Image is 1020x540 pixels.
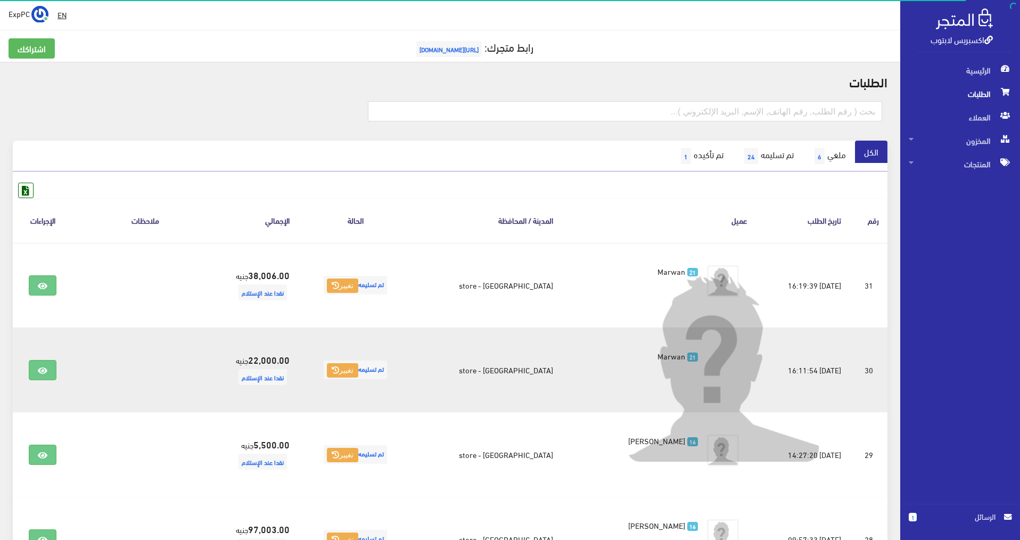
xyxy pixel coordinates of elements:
strong: 5,500.00 [253,437,290,451]
img: ... [31,6,48,23]
span: الرسائل [925,511,996,522]
a: ... ExpPC [9,5,48,22]
span: ExpPC [9,7,30,20]
a: 16 [PERSON_NAME] [579,435,698,446]
a: 16 [PERSON_NAME] [579,519,698,531]
td: [GEOGRAPHIC_DATA] - store [413,412,562,497]
a: الكل [855,141,887,163]
iframe: Drift Widget Chat Controller [13,467,53,508]
td: جنيه [218,328,298,412]
a: رابط متجرك:[URL][DOMAIN_NAME] [414,37,533,56]
img: avatar.png [707,265,739,297]
a: 1 الرسائل [909,511,1011,534]
span: [PERSON_NAME] [628,518,685,533]
td: [DATE] 16:19:39 [756,243,850,328]
input: بحث ( رقم الطلب, رقم الهاتف, الإسم, البريد اﻹلكتروني )... [368,101,883,121]
a: تم تأكيده1 [669,141,733,171]
span: 16 [687,522,698,531]
a: الرئيسية [900,59,1020,82]
a: اكسبريس لابتوب [931,31,993,47]
a: EN [53,5,71,24]
td: جنيه [218,412,298,497]
span: 24 [744,148,758,164]
img: avatar.png [627,270,819,462]
button: تغيير [327,363,358,378]
img: . [936,9,993,29]
span: 6 [815,148,825,164]
span: الرئيسية [909,59,1011,82]
a: المخزون [900,129,1020,152]
td: [GEOGRAPHIC_DATA] - store [413,328,562,412]
th: تاريخ الطلب [756,198,850,242]
td: [GEOGRAPHIC_DATA] - store [413,243,562,328]
a: اشتراكك [9,38,55,59]
a: 21 Marwan [579,265,698,277]
span: تم تسليمه [324,361,387,379]
a: المنتجات [900,152,1020,176]
span: نقدا عند الإستلام [238,369,287,385]
th: اﻹجمالي [218,198,298,242]
span: المخزون [909,129,1011,152]
span: 1 [909,513,917,521]
span: الطلبات [909,82,1011,105]
a: تم تسليمه24 [733,141,803,171]
a: ملغي6 [803,141,855,171]
a: 21 Marwan [579,350,698,362]
span: نقدا عند الإستلام [238,454,287,470]
button: تغيير [327,448,358,463]
th: الحالة [298,198,413,242]
span: نقدا عند الإستلام [238,284,287,300]
span: 21 [687,268,698,277]
strong: 38,006.00 [248,268,290,282]
span: تم تسليمه [324,445,387,464]
th: رقم [850,198,887,242]
td: 29 [850,412,887,497]
th: ملاحظات [73,198,218,242]
th: المدينة / المحافظة [413,198,562,242]
span: العملاء [909,105,1011,129]
td: 30 [850,328,887,412]
span: [URL][DOMAIN_NAME] [416,41,482,57]
strong: 22,000.00 [248,353,290,366]
td: 31 [850,243,887,328]
button: تغيير [327,279,358,293]
span: المنتجات [909,152,1011,176]
a: العملاء [900,105,1020,129]
strong: 97,003.00 [248,522,290,536]
th: الإجراءات [13,198,73,242]
span: 1 [681,148,691,164]
th: عميل [562,198,755,242]
td: جنيه [218,243,298,328]
a: الطلبات [900,82,1020,105]
span: تم تسليمه [324,276,387,294]
h2: الطلبات [13,75,887,88]
u: EN [57,8,67,21]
